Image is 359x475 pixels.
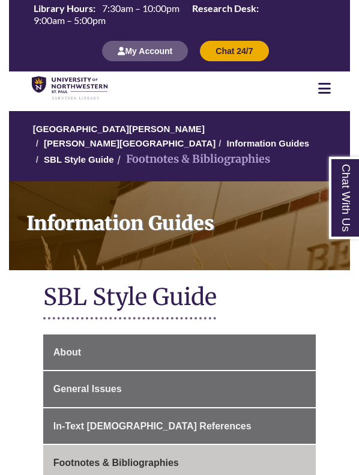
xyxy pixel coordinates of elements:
a: General Issues [43,371,316,407]
a: About [43,334,316,371]
a: My Account [102,46,188,56]
button: My Account [102,41,188,61]
span: 9:00am – 5:00pm [34,14,106,26]
a: Chat 24/7 [200,46,268,56]
img: UNWSP Library Logo [32,76,107,100]
span: General Issues [53,384,122,394]
h1: SBL Style Guide [43,282,316,314]
span: Footnotes & Bibliographies [53,458,179,468]
a: In-Text [DEMOGRAPHIC_DATA] References [43,408,316,444]
th: Library Hours: [29,2,97,15]
a: Information Guides [9,181,350,270]
a: Hours Today [29,2,330,28]
a: SBL Style Guide [44,154,113,165]
a: [GEOGRAPHIC_DATA][PERSON_NAME] [33,124,205,134]
span: About [53,347,81,357]
a: Information Guides [227,138,310,148]
a: [PERSON_NAME][GEOGRAPHIC_DATA] [44,138,216,148]
li: Footnotes & Bibliographies [114,151,270,168]
h1: Information Guides [19,181,350,255]
table: Hours Today [29,2,330,27]
span: In-Text [DEMOGRAPHIC_DATA] References [53,421,252,431]
button: Chat 24/7 [200,41,268,61]
span: 7:30am – 10:00pm [102,2,179,14]
th: Research Desk: [187,2,261,15]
